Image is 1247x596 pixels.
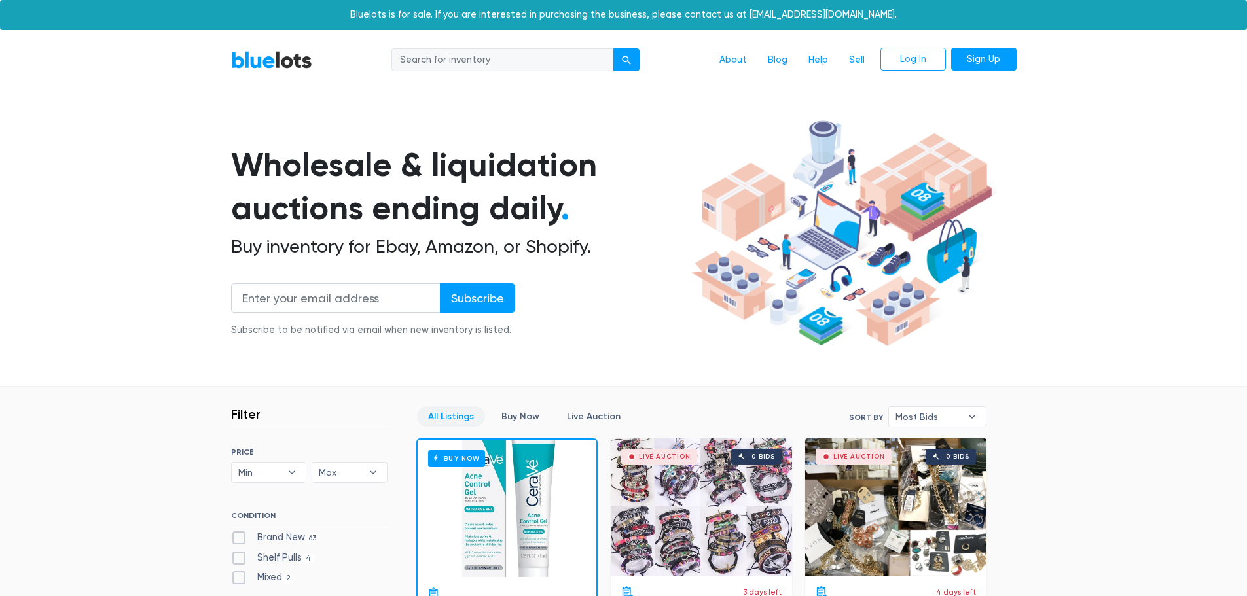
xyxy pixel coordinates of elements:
[302,553,316,564] span: 4
[880,48,946,71] a: Log In
[440,283,515,313] input: Subscribe
[561,188,569,228] span: .
[231,447,388,457] h6: PRICE
[556,406,632,427] a: Live Auction
[359,463,387,482] b: ▾
[231,323,515,338] div: Subscribe to be notified via email when new inventory is listed.
[231,406,261,422] h3: Filter
[231,50,312,69] a: BlueLots
[639,453,691,460] div: Live Auction
[278,463,306,482] b: ▾
[231,531,321,545] label: Brand New
[490,406,551,427] a: Buy Now
[946,453,969,460] div: 0 bids
[611,438,792,576] a: Live Auction 0 bids
[805,438,986,576] a: Live Auction 0 bids
[231,283,441,313] input: Enter your email address
[839,48,875,73] a: Sell
[231,143,687,230] h1: Wholesale & liquidation auctions ending daily
[417,406,485,427] a: All Listings
[709,48,757,73] a: About
[282,574,295,584] span: 2
[231,511,388,525] h6: CONDITION
[687,114,997,353] img: hero-ee84e7d0318cb26816c560f6b4441b76977f77a177738b4e94f68c95b2b83dbb.png
[418,440,596,577] a: Buy Now
[231,236,687,258] h2: Buy inventory for Ebay, Amazon, or Shopify.
[849,412,883,423] label: Sort By
[231,551,316,565] label: Shelf Pulls
[895,407,961,427] span: Most Bids
[305,533,321,544] span: 63
[238,463,281,482] span: Min
[428,450,485,466] h6: Buy Now
[958,407,986,427] b: ▾
[391,48,614,72] input: Search for inventory
[231,570,295,585] label: Mixed
[751,453,775,460] div: 0 bids
[833,453,885,460] div: Live Auction
[757,48,798,73] a: Blog
[951,48,1017,71] a: Sign Up
[798,48,839,73] a: Help
[319,463,362,482] span: Max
